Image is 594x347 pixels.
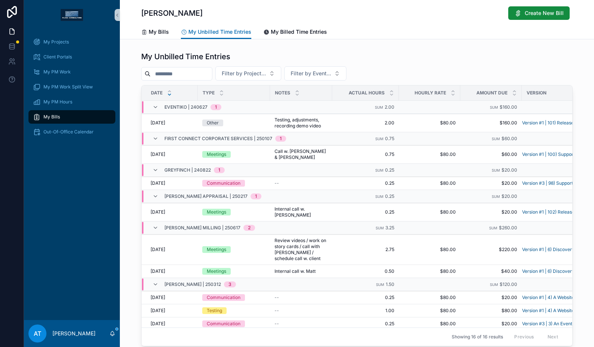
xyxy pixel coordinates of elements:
span: $160.00 [465,120,517,126]
span: [DATE] [151,308,165,314]
span: Call w. [PERSON_NAME] & [PERSON_NAME] [275,148,328,160]
div: 3 [228,281,231,287]
span: [DATE] [151,151,165,157]
span: Internal call w. [PERSON_NAME] [275,206,328,218]
a: Version #1 | 6) Discovery - Release 3 [522,268,587,274]
span: $120.00 [500,281,517,287]
a: Version #3 | 98) Support [522,180,573,186]
span: [PERSON_NAME] Milling | 250617 [164,225,240,231]
span: [DATE] [151,120,165,126]
a: Version #3 | 3) An Event Attendee wants to find/filter/view the upcoming Events/Sessions [522,321,587,327]
a: Version #1 | 4) A Website User wants to purchase a subscription to improve their tier to Premium ... [522,308,587,314]
img: App logo [61,9,83,21]
small: Sum [492,137,500,141]
span: Review videos / work on story cards / call with [PERSON_NAME] / schedule call w. client [275,238,328,262]
div: Meetings [207,246,226,253]
span: $40.00 [465,268,517,274]
span: Testing, adjustments, recording demo video [275,117,328,129]
small: Sum [490,283,498,287]
small: Sum [492,168,500,172]
span: 0.75 [385,136,394,141]
span: -- [275,180,279,186]
span: $20.00 [501,167,517,173]
span: [DATE] [151,268,165,274]
span: My PM Work [43,69,71,75]
span: Greyfinch | 240822 [164,167,211,173]
span: 1.00 [337,308,394,314]
span: AT [34,329,41,338]
span: $80.00 [403,151,456,157]
span: My Projects [43,39,69,45]
span: 2.75 [337,247,394,253]
button: Create New Bill [508,6,570,20]
span: Showing 16 of 16 results [452,334,503,340]
a: Version #1 | 4) A Website User wants to purchase a subscription to improve their tier to Premium ... [522,295,587,301]
span: My PM Work Split View [43,84,93,90]
span: 2.00 [337,120,394,126]
span: 2.00 [385,104,394,110]
small: Sum [375,194,384,199]
span: -- [275,308,279,314]
div: 1 [218,167,220,173]
span: [DATE] [151,247,165,253]
span: $80.00 [403,321,456,327]
div: 1 [255,193,257,199]
span: $20.00 [501,193,517,199]
span: Amount Due [476,90,507,96]
span: 0.75 [337,151,394,157]
a: Version #1 | 100) Support [522,151,575,157]
span: Notes [275,90,290,96]
span: 0.25 [385,193,394,199]
span: $80.00 [403,295,456,301]
span: Hourly Rate [415,90,446,96]
span: Create New Bill [525,9,564,17]
span: $60.00 [465,151,517,157]
span: $20.00 [465,295,517,301]
div: Meetings [207,268,226,275]
div: 1 [215,104,217,110]
div: Communication [207,320,240,327]
a: My Projects [28,35,115,49]
small: Sum [492,194,500,199]
div: Communication [207,294,240,301]
span: 0.50 [337,268,394,274]
span: My PM Hours [43,99,72,105]
span: My Billed Time Entries [271,28,327,36]
span: [DATE] [151,209,165,215]
span: $80.00 [403,247,456,253]
span: [DATE] [151,295,165,301]
span: Version #1 | 101) Release 1 [522,120,577,126]
a: Out-Of-Office Calendar [28,125,115,139]
span: Filter by Project... [222,70,266,77]
span: -- [275,295,279,301]
span: 0.25 [337,209,394,215]
small: Sum [490,105,498,109]
div: 2 [248,225,251,231]
span: $60.00 [501,136,517,141]
a: Client Portals [28,50,115,64]
span: 0.25 [337,295,394,301]
span: 0.25 [385,167,394,173]
a: My Billed Time Entries [263,25,327,40]
small: Sum [375,137,384,141]
a: My Unbilled Time Entries [181,25,251,39]
h1: My Unbilled Time Entries [141,51,230,62]
span: Internal call w. Matt [275,268,316,274]
span: My Bills [43,114,60,120]
span: Actual Hours [349,90,385,96]
span: $80.00 [403,308,456,314]
span: 0.25 [337,321,394,327]
span: 1.50 [386,281,394,287]
span: Date [151,90,163,96]
span: First Connect Corporate Services | 250107 [164,136,272,142]
span: 3.25 [385,225,394,230]
button: Select Button [284,66,346,81]
a: Version #1 | 102) Release 2 Hours [522,209,587,215]
span: $80.00 [403,120,456,126]
span: Client Portals [43,54,72,60]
